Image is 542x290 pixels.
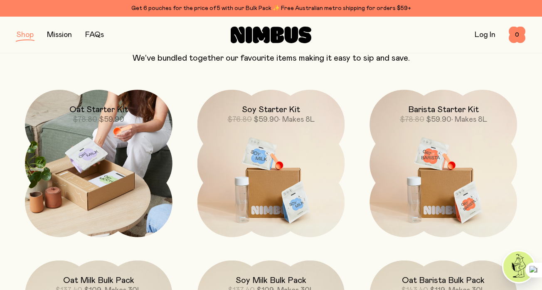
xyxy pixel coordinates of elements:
a: Soy Starter Kit$76.80$59.90• Makes 8L [197,90,345,237]
h2: Oat Starter Kit [69,105,128,115]
span: $59.90 [426,116,451,123]
h2: Soy Milk Bulk Pack [236,275,306,285]
img: agent [503,251,534,282]
span: • Makes 8L [451,116,487,123]
h2: Soy Starter Kit [242,105,300,115]
span: $78.80 [73,116,97,123]
span: • Makes 8L [279,116,315,123]
a: Log In [475,31,495,39]
h2: Oat Barista Bulk Pack [402,275,485,285]
span: $78.80 [400,116,424,123]
span: $76.80 [227,116,252,123]
span: $59.90 [99,116,124,123]
span: $59.90 [254,116,279,123]
a: FAQs [85,31,104,39]
h2: Oat Milk Bulk Pack [63,275,134,285]
button: 0 [509,27,525,43]
div: Get 6 pouches for the price of 5 with our Bulk Pack ✨ Free Australian metro shipping for orders $59+ [17,3,525,13]
a: Barista Starter Kit$78.80$59.90• Makes 8L [370,90,517,237]
a: Mission [47,31,72,39]
a: Oat Starter Kit$78.80$59.90 [25,90,172,237]
h2: Barista Starter Kit [408,105,479,115]
p: We’ve bundled together our favourite items making it easy to sip and save. [17,53,525,63]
